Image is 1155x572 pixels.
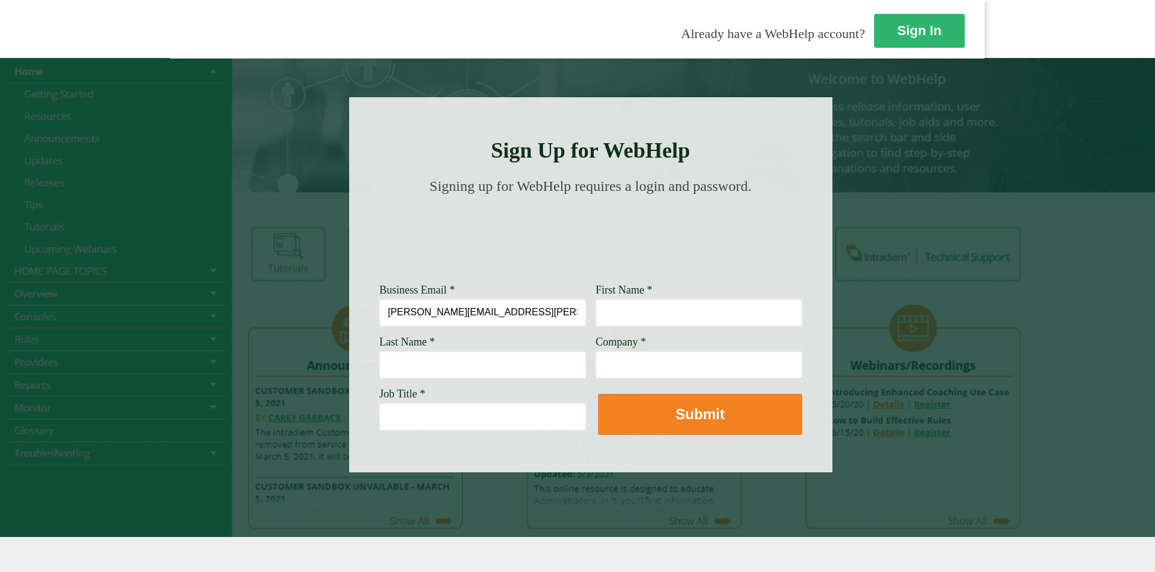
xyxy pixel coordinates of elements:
[387,207,795,267] img: Need Credentials? Sign up below. Have Credentials? Use the sign-in button.
[598,394,802,435] button: Submit
[596,284,652,296] span: First Name *
[675,406,724,422] strong: Submit
[491,138,690,162] strong: Sign Up for WebHelp
[379,388,425,400] span: Job Title *
[430,178,751,194] span: Signing up for WebHelp requires a login and password.
[379,336,435,348] span: Last Name *
[874,14,965,48] a: Sign In
[596,336,646,348] span: Company *
[897,23,941,38] strong: Sign In
[379,284,455,296] span: Business Email *
[681,26,865,41] span: Already have a WebHelp account?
